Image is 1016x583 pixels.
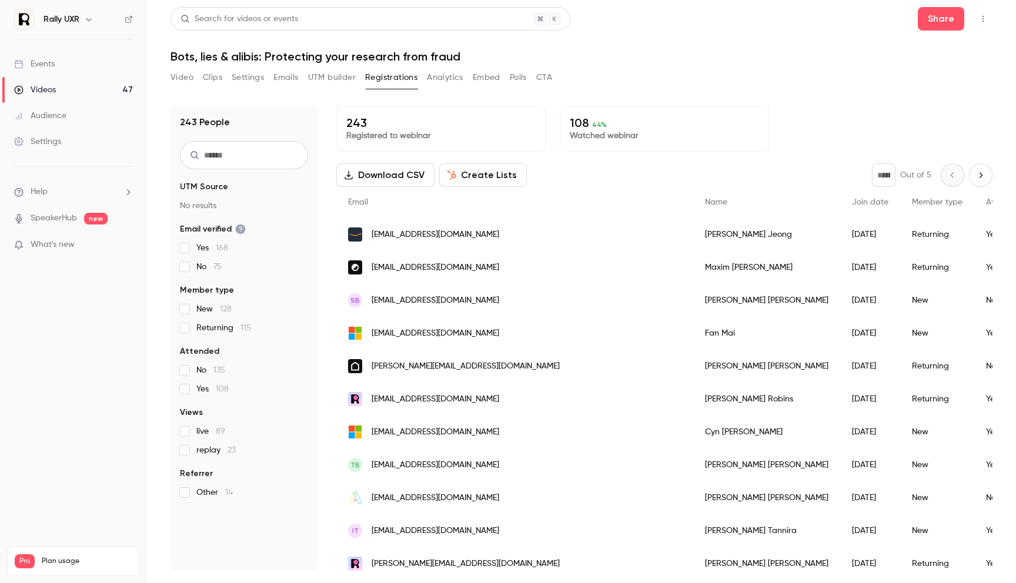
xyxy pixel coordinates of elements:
[180,223,246,235] span: Email verified
[180,346,219,357] span: Attended
[693,448,840,481] div: [PERSON_NAME] [PERSON_NAME]
[693,251,840,284] div: Maxim [PERSON_NAME]
[180,468,213,480] span: Referrer
[693,514,840,547] div: [PERSON_NAME] Tannira
[536,68,552,87] button: CTA
[171,68,193,87] button: Video
[14,186,133,198] li: help-dropdown-opener
[31,212,77,225] a: SpeakerHub
[232,68,264,87] button: Settings
[14,58,55,70] div: Events
[693,284,840,317] div: [PERSON_NAME] [PERSON_NAME]
[196,322,251,334] span: Returning
[900,416,974,448] div: New
[84,213,108,225] span: new
[348,425,362,439] img: microsoft.com
[240,324,251,332] span: 115
[180,284,234,296] span: Member type
[705,198,727,206] span: Name
[273,68,298,87] button: Emails
[31,186,48,198] span: Help
[372,492,499,504] span: [EMAIL_ADDRESS][DOMAIN_NAME]
[900,448,974,481] div: New
[570,130,759,142] p: Watched webinar
[196,487,233,498] span: Other
[592,120,607,129] span: 44 %
[180,181,228,193] span: UTM Source
[900,251,974,284] div: Returning
[196,425,225,437] span: live
[180,115,230,129] h1: 243 People
[473,68,500,87] button: Embed
[365,68,417,87] button: Registrations
[348,359,362,373] img: secondstorypartners.com
[372,262,499,274] span: [EMAIL_ADDRESS][DOMAIN_NAME]
[918,7,964,31] button: Share
[228,446,236,454] span: 23
[14,84,56,96] div: Videos
[213,263,222,271] span: 75
[350,460,360,470] span: TB
[693,481,840,514] div: [PERSON_NAME] [PERSON_NAME]
[693,383,840,416] div: [PERSON_NAME] Robins
[840,416,900,448] div: [DATE]
[900,284,974,317] div: New
[213,366,225,374] span: 135
[372,229,499,241] span: [EMAIL_ADDRESS][DOMAIN_NAME]
[180,200,308,212] p: No results
[900,169,931,181] p: Out of 5
[372,459,499,471] span: [EMAIL_ADDRESS][DOMAIN_NAME]
[900,383,974,416] div: Returning
[974,9,992,28] button: Top Bar Actions
[180,407,203,418] span: Views
[570,116,759,130] p: 108
[196,303,232,315] span: New
[372,426,499,438] span: [EMAIL_ADDRESS][DOMAIN_NAME]
[348,326,362,340] img: microsoft.com
[693,350,840,383] div: [PERSON_NAME] [PERSON_NAME]
[348,260,362,274] img: getcontrast.io
[181,13,298,25] div: Search for videos or events
[348,392,362,406] img: rallyuxr.com
[840,514,900,547] div: [DATE]
[220,305,232,313] span: 128
[900,481,974,514] div: New
[372,525,499,537] span: [EMAIL_ADDRESS][DOMAIN_NAME]
[348,227,362,242] img: amazon.com
[372,294,499,307] span: [EMAIL_ADDRESS][DOMAIN_NAME]
[348,491,362,505] img: americanprintandbindery.com
[852,198,888,206] span: Join date
[14,136,61,148] div: Settings
[225,488,233,497] span: 14
[171,49,992,63] h1: Bots, lies & alibis: Protecting your research from fraud
[180,181,308,498] section: facet-groups
[196,383,229,395] span: Yes
[196,261,222,273] span: No
[900,350,974,383] div: Returning
[15,554,35,568] span: Pro
[372,327,499,340] span: [EMAIL_ADDRESS][DOMAIN_NAME]
[900,317,974,350] div: New
[840,218,900,251] div: [DATE]
[216,385,229,393] span: 108
[840,547,900,580] div: [DATE]
[196,364,225,376] span: No
[427,68,463,87] button: Analytics
[203,68,222,87] button: Clips
[216,427,225,435] span: 89
[900,218,974,251] div: Returning
[693,317,840,350] div: Fan Mai
[372,360,560,373] span: [PERSON_NAME][EMAIL_ADDRESS][DOMAIN_NAME]
[900,514,974,547] div: New
[840,383,900,416] div: [DATE]
[346,130,536,142] p: Registered to webinar
[372,558,560,570] span: [PERSON_NAME][EMAIL_ADDRESS][DOMAIN_NAME]
[352,525,359,536] span: IT
[510,68,527,87] button: Polls
[216,244,228,252] span: 168
[14,110,66,122] div: Audience
[348,198,368,206] span: Email
[840,317,900,350] div: [DATE]
[308,68,356,87] button: UTM builder
[693,547,840,580] div: [PERSON_NAME] [PERSON_NAME]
